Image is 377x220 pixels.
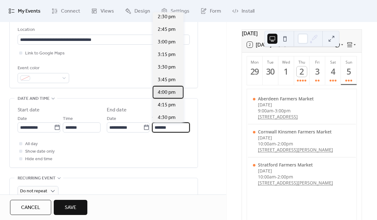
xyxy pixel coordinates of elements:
a: Install [227,3,259,20]
span: Recurring event [18,175,56,182]
div: Event color [18,65,68,72]
button: Tue30 [263,56,278,85]
div: Stratford Farmers Market [258,162,333,168]
span: 3:00 pm [158,38,176,46]
a: My Events [4,3,45,20]
a: [STREET_ADDRESS] [258,114,314,120]
div: [DATE] [258,168,333,174]
span: Time [63,115,73,123]
button: 2[DATE] [245,40,274,49]
button: Sun5 [341,56,357,85]
a: Form [196,3,226,20]
div: Sun [343,59,355,65]
span: 2:45 pm [158,26,176,33]
span: 2:00pm [277,141,293,147]
div: Mon [249,59,261,65]
span: 3:15 pm [158,51,176,59]
span: - [273,108,275,114]
span: Date [18,115,27,123]
div: End date [107,106,127,114]
button: Cancel [10,200,51,215]
span: - [276,141,277,147]
span: Install [242,8,254,15]
div: 4 [328,66,338,77]
span: 2:00pm [277,174,293,180]
span: 2:30 pm [158,13,176,21]
span: 9:00am [258,108,273,114]
span: Show date only [25,148,55,155]
span: Time [152,115,162,123]
span: All day [25,140,38,148]
span: 4:30 pm [158,114,176,121]
span: 4:00 pm [158,89,176,96]
button: Wed1 [278,56,294,85]
div: [DATE] [258,102,314,108]
span: 4:15 pm [158,101,176,109]
button: Save [54,200,87,215]
div: 3 [312,66,323,77]
a: Views [86,3,119,20]
span: 10:00am [258,174,276,180]
span: Save [65,204,76,212]
div: Tue [265,59,276,65]
div: Start date [18,106,40,114]
button: Thu2 [294,56,310,85]
span: 3:45 pm [158,76,176,84]
div: Wed [280,59,292,65]
a: Settings [156,3,194,20]
span: Link to Google Maps [25,50,65,57]
div: Thu [296,59,308,65]
div: Location [18,26,188,34]
div: 29 [250,66,260,77]
span: 3:00pm [275,108,291,114]
button: Fri3 [309,56,325,85]
span: Form [210,8,221,15]
span: Settings [171,8,189,15]
span: Do not repeat [20,187,47,195]
div: Sat [327,59,339,65]
a: [STREET_ADDRESS][PERSON_NAME] [258,147,333,153]
a: Design [120,3,155,20]
span: Cancel [21,204,40,212]
button: Mon29 [247,56,263,85]
a: Connect [47,3,85,20]
div: [DATE] [242,30,362,37]
span: My Events [18,8,41,15]
div: 30 [265,66,276,77]
span: Connect [61,8,80,15]
span: Design [134,8,150,15]
span: 3:30 pm [158,64,176,71]
span: - [276,174,277,180]
button: Sat4 [325,56,341,85]
div: Aberdeen Farmers Market [258,96,314,102]
span: 10:00am [258,141,276,147]
div: Cornwall Kinsmen Farmers Market [258,129,333,135]
span: Date and time [18,95,50,103]
div: [DATE] [258,135,333,141]
a: [STREET_ADDRESS][PERSON_NAME] [258,180,333,186]
div: 5 [344,66,354,77]
div: Fri [311,59,323,65]
span: Views [101,8,114,15]
div: 2 [297,66,307,77]
span: Hide end time [25,155,52,163]
div: 1 [281,66,291,77]
span: Date [107,115,116,123]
